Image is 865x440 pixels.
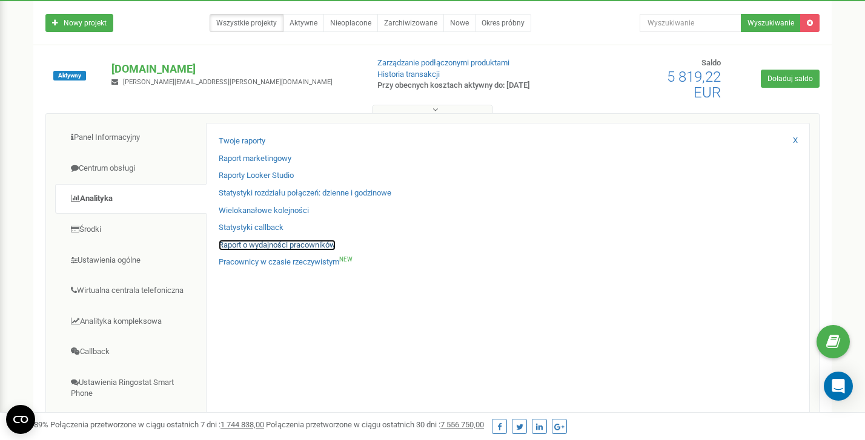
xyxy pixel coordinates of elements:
div: Open Intercom Messenger [824,372,853,401]
u: 7 556 750,00 [440,420,484,429]
a: Doładuj saldo [761,70,820,88]
span: Aktywny [53,71,86,80]
p: [DOMAIN_NAME] [111,61,357,77]
a: Pracownicy w czasie rzeczywistymNEW [219,257,353,268]
a: Aktywne [283,14,324,32]
a: Wielokanałowe kolejności [219,205,309,217]
a: Ustawienia Ringostat Smart Phone [55,368,207,409]
sup: NEW [339,256,353,263]
a: Integracja [55,410,207,439]
a: Raport o wydajności pracowników [219,240,336,251]
u: 1 744 838,00 [220,420,264,429]
a: Raport marketingowy [219,153,291,165]
a: Callback [55,337,207,367]
a: Nowy projekt [45,14,113,32]
a: Raporty Looker Studio [219,170,294,182]
a: Wirtualna centrala telefoniczna [55,276,207,306]
a: X [793,135,798,146]
a: Panel Informacyjny [55,123,207,153]
a: Zarządzanie podłączonymi produktami [377,58,509,67]
a: Centrum obsługi [55,154,207,183]
span: Połączenia przetworzone w ciągu ostatnich 30 dni : [266,420,484,429]
a: Środki [55,215,207,245]
a: Statystyki callback [219,222,283,234]
span: Połączenia przetworzone w ciągu ostatnich 7 dni : [50,420,264,429]
button: Wyszukiwanie [741,14,801,32]
span: [PERSON_NAME][EMAIL_ADDRESS][PERSON_NAME][DOMAIN_NAME] [123,78,333,86]
a: Okres próbny [475,14,531,32]
a: Analityka kompleksowa [55,307,207,337]
a: Nowe [443,14,476,32]
a: Statystyki rozdziału połączeń: dzienne i godzinowe [219,188,391,199]
a: Zarchiwizowane [377,14,444,32]
a: Ustawienia ogólne [55,246,207,275]
input: Wyszukiwanie [640,14,741,32]
button: Open CMP widget [6,405,35,434]
a: Analityka [55,184,207,214]
span: 5 819,22 EUR [667,68,721,101]
a: Historia transakcji [377,70,440,79]
a: Nieopłacone [323,14,378,32]
p: Przy obecnych kosztach aktywny do: [DATE] [377,80,557,91]
a: Wszystkie projekty [210,14,283,32]
span: Saldo [701,58,721,67]
a: Twoje raporty [219,136,265,147]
